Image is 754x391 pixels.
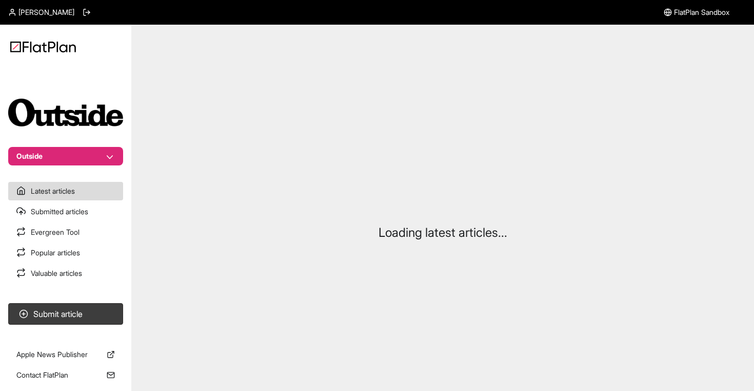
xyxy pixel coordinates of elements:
[8,202,123,221] a: Submitted articles
[8,244,123,262] a: Popular articles
[8,303,123,325] button: Submit article
[8,182,123,200] a: Latest articles
[8,366,123,384] a: Contact FlatPlan
[674,7,729,17] span: FlatPlan Sandbox
[8,223,123,241] a: Evergreen Tool
[8,345,123,364] a: Apple News Publisher
[8,7,74,17] a: [PERSON_NAME]
[10,41,76,52] img: Logo
[8,147,123,165] button: Outside
[8,264,123,283] a: Valuable articles
[18,7,74,17] span: [PERSON_NAME]
[8,99,123,126] img: Publication Logo
[379,225,507,241] p: Loading latest articles...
